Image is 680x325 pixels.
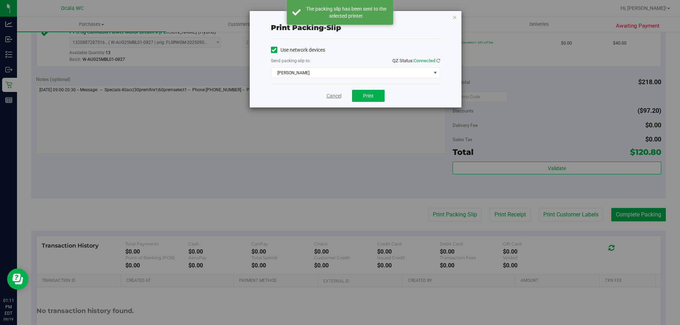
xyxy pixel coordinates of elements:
[7,268,28,290] iframe: Resource center
[431,68,440,78] span: select
[352,90,385,102] button: Print
[271,58,311,64] label: Send packing-slip to:
[414,58,435,63] span: Connected
[305,5,388,19] div: The packing slip has been sent to the selected printer.
[327,92,341,100] a: Cancel
[271,46,325,54] label: Use network devices
[271,23,341,32] span: Print packing-slip
[363,93,374,99] span: Print
[392,58,440,63] span: QZ Status:
[271,68,431,78] span: [PERSON_NAME]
